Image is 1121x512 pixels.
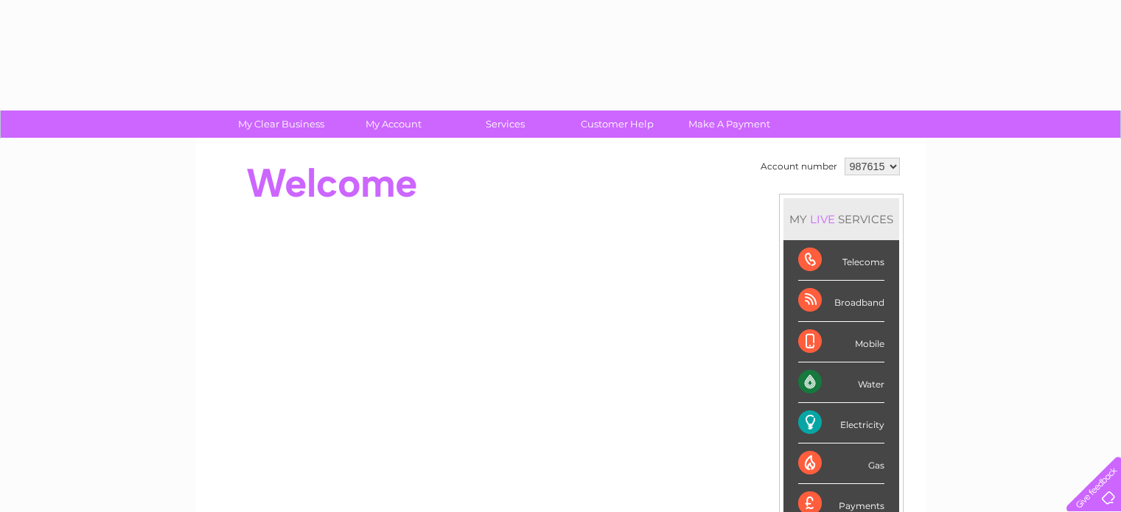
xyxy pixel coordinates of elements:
[757,154,841,179] td: Account number
[556,111,678,138] a: Customer Help
[798,443,884,484] div: Gas
[444,111,566,138] a: Services
[668,111,790,138] a: Make A Payment
[798,362,884,403] div: Water
[332,111,454,138] a: My Account
[798,281,884,321] div: Broadband
[798,322,884,362] div: Mobile
[807,212,838,226] div: LIVE
[783,198,899,240] div: MY SERVICES
[220,111,342,138] a: My Clear Business
[798,240,884,281] div: Telecoms
[798,403,884,443] div: Electricity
